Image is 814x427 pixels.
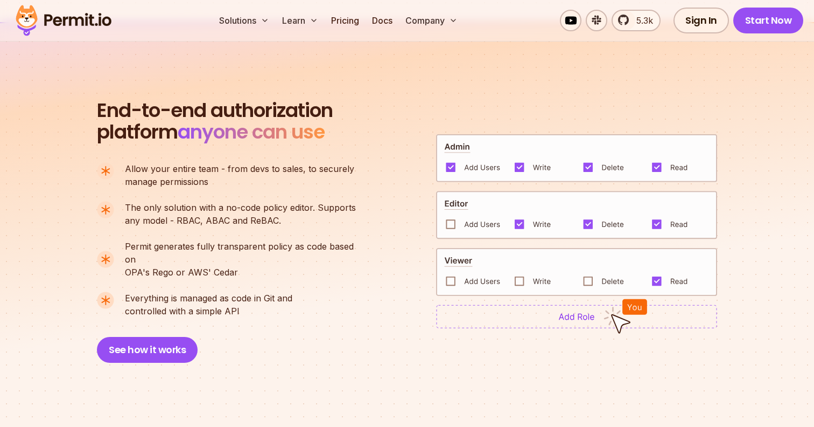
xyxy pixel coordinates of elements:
span: anyone can use [178,118,325,146]
a: Docs [368,10,397,31]
h2: platform [97,100,333,143]
span: 5.3k [630,14,653,27]
a: Start Now [733,8,804,33]
a: Pricing [327,10,363,31]
a: 5.3k [612,10,661,31]
p: OPA's Rego or AWS' Cedar [125,240,365,279]
span: Everything is managed as code in Git and [125,292,292,305]
p: controlled with a simple API [125,292,292,318]
span: End-to-end authorization [97,100,333,121]
button: See how it works [97,337,198,363]
img: Permit logo [11,2,116,39]
a: Sign In [673,8,729,33]
button: Learn [278,10,322,31]
button: Company [401,10,462,31]
span: Permit generates fully transparent policy as code based on [125,240,365,266]
button: Solutions [215,10,273,31]
p: any model - RBAC, ABAC and ReBAC. [125,201,356,227]
span: Allow your entire team - from devs to sales, to securely [125,162,354,175]
span: The only solution with a no-code policy editor. Supports [125,201,356,214]
p: manage permissions [125,162,354,188]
